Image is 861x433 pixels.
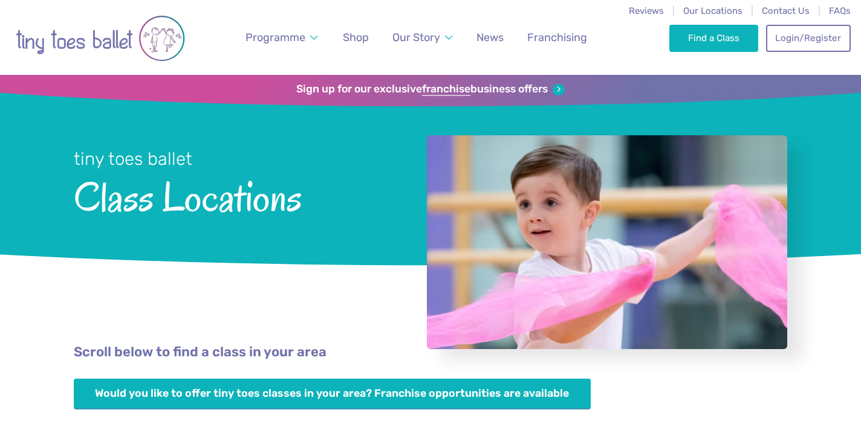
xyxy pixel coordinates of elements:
a: Contact Us [762,5,810,16]
a: FAQs [829,5,851,16]
a: Our Story [387,24,458,51]
span: Shop [343,31,369,43]
a: Our Locations [683,5,742,16]
p: Scroll below to find a class in your area [74,343,787,362]
span: Programme [245,31,305,43]
small: tiny toes ballet [74,149,192,169]
a: Shop [337,24,374,51]
a: Login/Register [766,25,851,51]
img: tiny toes ballet [16,8,185,69]
span: News [476,31,504,43]
a: Reviews [629,5,664,16]
a: News [471,24,509,51]
span: Our Story [392,31,440,43]
a: Franchising [522,24,593,51]
a: Programme [240,24,323,51]
span: Class Locations [74,171,395,220]
strong: franchise [422,83,470,96]
a: Find a Class [669,25,758,51]
span: Franchising [527,31,587,43]
a: Would you like to offer tiny toes classes in your area? Franchise opportunities are available [74,379,591,409]
a: Sign up for our exclusivefranchisebusiness offers [296,83,564,96]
